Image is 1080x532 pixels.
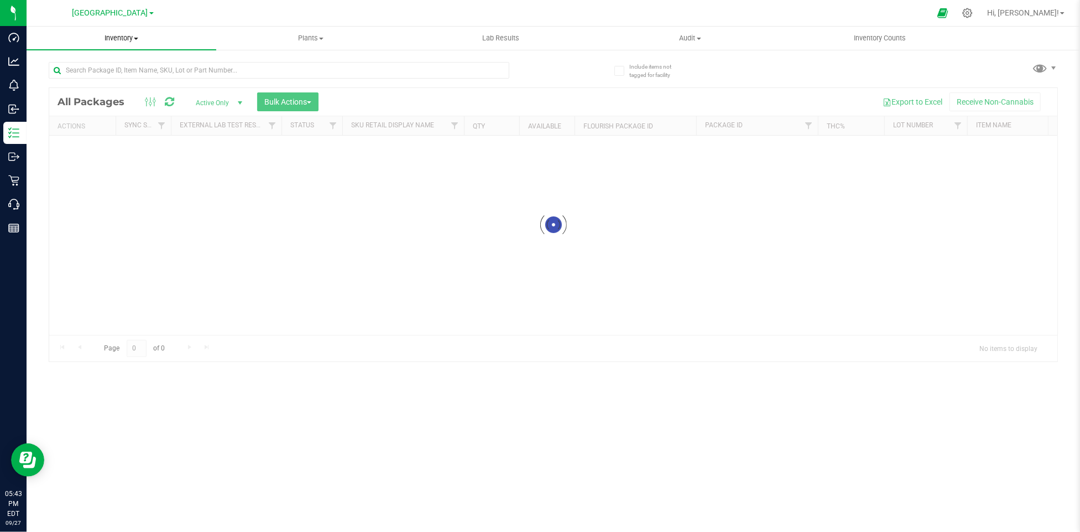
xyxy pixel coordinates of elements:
inline-svg: Monitoring [8,80,19,91]
p: 05:43 PM EDT [5,489,22,519]
span: Hi, [PERSON_NAME]! [987,8,1059,17]
span: Inventory Counts [839,33,921,43]
span: Audit [596,33,785,43]
inline-svg: Inbound [8,104,19,115]
inline-svg: Outbound [8,151,19,162]
inline-svg: Analytics [8,56,19,67]
inline-svg: Reports [8,223,19,234]
span: Include items not tagged for facility [629,63,685,79]
span: Open Ecommerce Menu [930,2,955,24]
span: Plants [217,33,405,43]
a: Audit [596,27,785,50]
inline-svg: Retail [8,175,19,186]
iframe: Resource center [11,443,44,477]
span: Inventory [27,33,216,43]
span: [GEOGRAPHIC_DATA] [72,8,148,18]
inline-svg: Call Center [8,199,19,210]
a: Inventory Counts [785,27,975,50]
p: 09/27 [5,519,22,527]
a: Lab Results [406,27,596,50]
div: Manage settings [961,8,974,18]
input: Search Package ID, Item Name, SKU, Lot or Part Number... [49,62,509,79]
a: Inventory [27,27,216,50]
span: Lab Results [467,33,534,43]
a: Plants [216,27,406,50]
inline-svg: Dashboard [8,32,19,43]
inline-svg: Inventory [8,127,19,138]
